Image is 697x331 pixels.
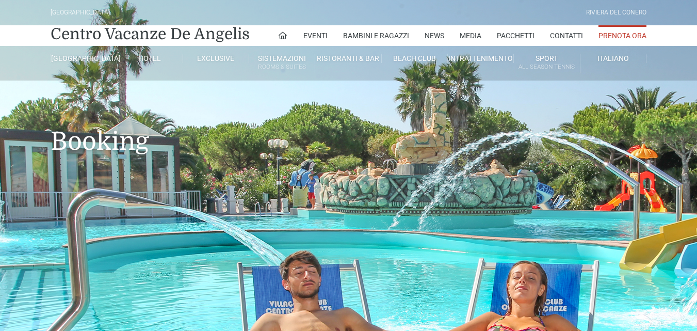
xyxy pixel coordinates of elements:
[117,54,183,63] a: Hotel
[51,8,110,18] div: [GEOGRAPHIC_DATA]
[183,54,249,63] a: Exclusive
[586,8,646,18] div: Riviera Del Conero
[550,25,583,46] a: Contatti
[448,54,514,63] a: Intrattenimento
[51,81,646,171] h1: Booking
[382,54,448,63] a: Beach Club
[514,54,580,73] a: SportAll Season Tennis
[249,62,315,72] small: Rooms & Suites
[598,25,646,46] a: Prenota Ora
[51,54,117,63] a: [GEOGRAPHIC_DATA]
[315,54,381,63] a: Ristoranti & Bar
[580,54,646,63] a: Italiano
[425,25,444,46] a: News
[303,25,328,46] a: Eventi
[597,54,629,62] span: Italiano
[514,62,579,72] small: All Season Tennis
[249,54,315,73] a: SistemazioniRooms & Suites
[460,25,481,46] a: Media
[51,24,250,44] a: Centro Vacanze De Angelis
[497,25,534,46] a: Pacchetti
[343,25,409,46] a: Bambini e Ragazzi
